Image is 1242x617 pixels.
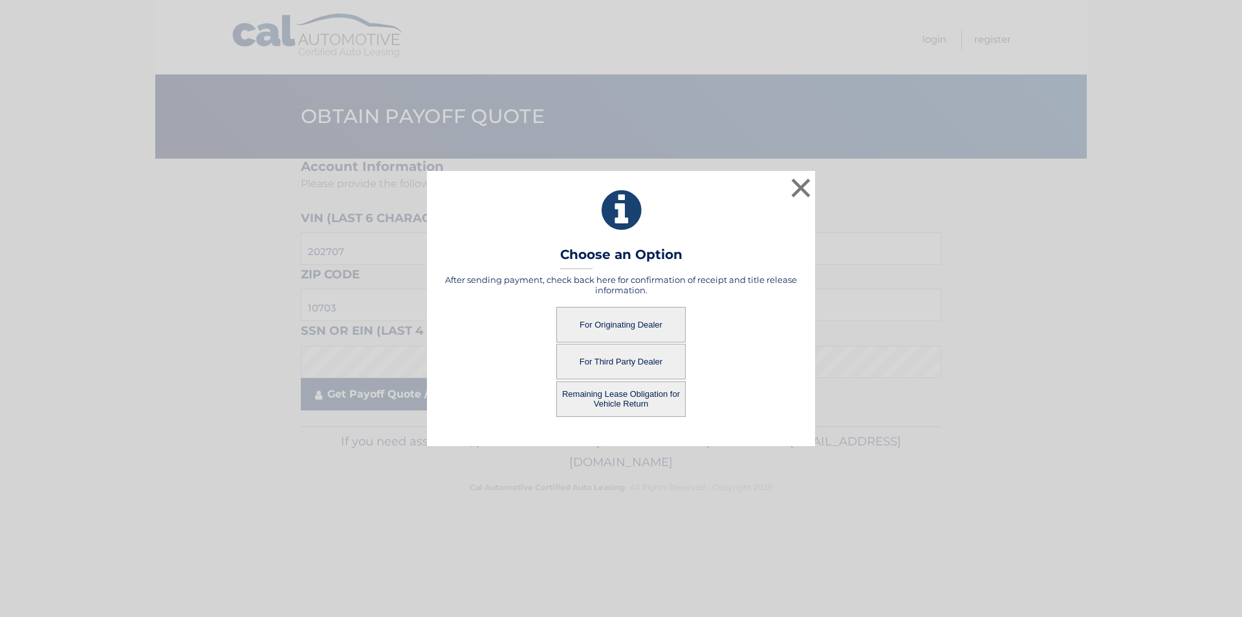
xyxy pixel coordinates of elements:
[560,247,682,269] h3: Choose an Option
[443,275,799,295] h5: After sending payment, check back here for confirmation of receipt and title release information.
[556,381,686,417] button: Remaining Lease Obligation for Vehicle Return
[788,175,814,201] button: ×
[556,307,686,342] button: For Originating Dealer
[556,344,686,379] button: For Third Party Dealer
